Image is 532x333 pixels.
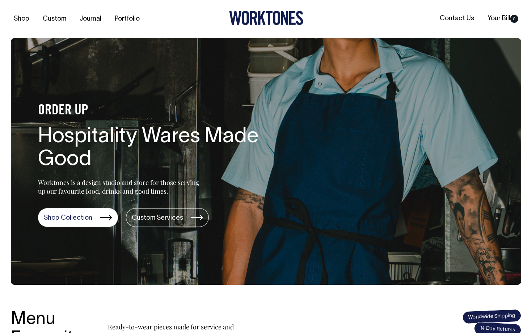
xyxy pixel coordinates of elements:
[38,126,270,172] h1: Hospitality Wares Made Good
[38,208,118,227] a: Shop Collection
[462,309,521,324] span: Worldwide Shipping
[485,13,521,25] a: Your Bill0
[38,103,270,118] h4: ORDER UP
[112,13,143,25] a: Portfolio
[77,13,104,25] a: Journal
[40,13,69,25] a: Custom
[126,208,209,227] a: Custom Services
[38,178,203,195] p: Worktones is a design studio and store for those serving up our favourite food, drinks and good t...
[510,15,518,23] span: 0
[437,13,477,25] a: Contact Us
[11,13,32,25] a: Shop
